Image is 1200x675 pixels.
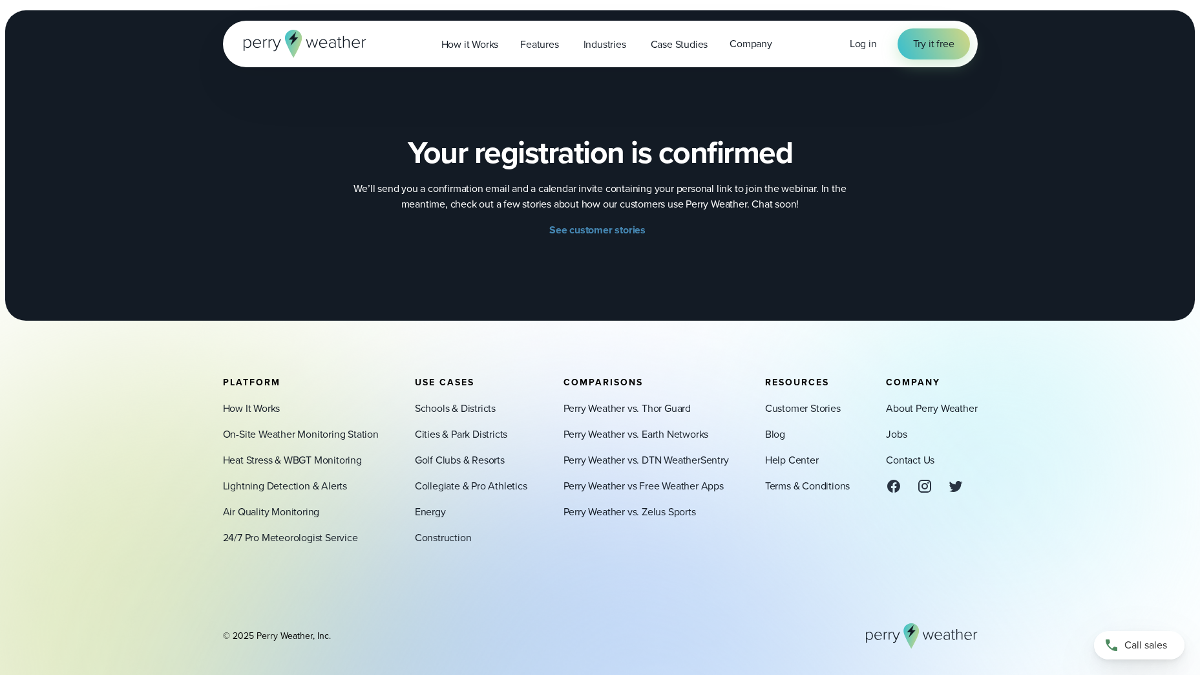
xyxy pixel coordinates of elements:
span: Use Cases [415,376,474,389]
a: Try it free [898,28,970,59]
a: About Perry Weather [886,401,977,416]
a: See customer stories [549,222,651,238]
a: Perry Weather vs. Earth Networks [563,427,709,442]
p: We’ll send you a confirmation email and a calendar invite containing your personal link to join t... [342,181,859,212]
span: Industries [584,37,626,52]
a: Case Studies [640,31,719,58]
span: Features [520,37,558,52]
a: Heat Stress & WBGT Monitoring [223,453,362,468]
span: Try it free [913,36,954,52]
span: How it Works [441,37,499,52]
span: Call sales [1124,637,1167,653]
a: Collegiate & Pro Athletics [415,478,527,494]
a: How It Works [223,401,280,416]
a: Construction [415,530,472,546]
a: On-Site Weather Monitoring Station [223,427,379,442]
a: How it Works [430,31,510,58]
a: Help Center [765,453,819,468]
a: Perry Weather vs. Zelus Sports [563,504,696,520]
div: © 2025 Perry Weather, Inc. [223,630,331,643]
span: Company [730,36,772,52]
span: Company [886,376,940,389]
span: Platform [223,376,280,389]
span: See customer stories [549,222,646,238]
span: Case Studies [651,37,708,52]
a: 24/7 Pro Meteorologist Service [223,530,358,546]
a: Customer Stories [765,401,841,416]
a: Log in [850,36,877,52]
a: Contact Us [886,453,934,468]
h2: Your registration is confirmed [408,134,792,171]
a: Lightning Detection & Alerts [223,478,347,494]
span: Log in [850,36,877,51]
a: Perry Weather vs Free Weather Apps [563,478,724,494]
a: Terms & Conditions [765,478,850,494]
a: Energy [415,504,446,520]
a: Perry Weather vs. DTN WeatherSentry [563,453,729,468]
span: Resources [765,376,829,389]
a: Blog [765,427,785,442]
a: Cities & Park Districts [415,427,507,442]
a: Call sales [1094,631,1184,659]
a: Golf Clubs & Resorts [415,453,505,468]
a: Air Quality Monitoring [223,504,320,520]
a: Perry Weather vs. Thor Guard [563,401,691,416]
a: Schools & Districts [415,401,496,416]
span: Comparisons [563,376,643,389]
a: Jobs [886,427,907,442]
